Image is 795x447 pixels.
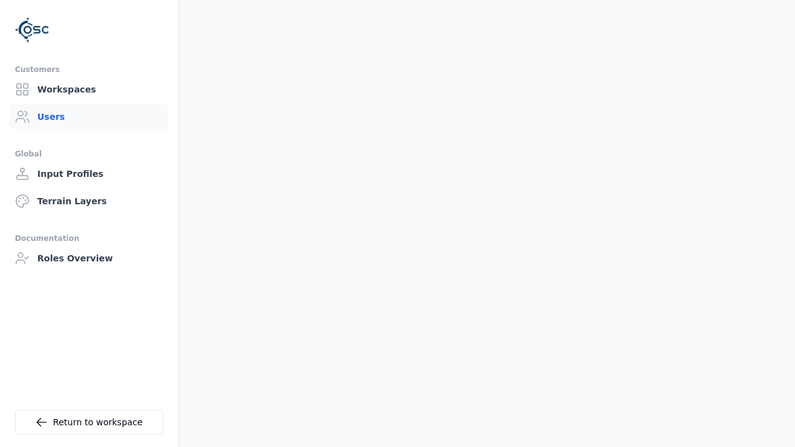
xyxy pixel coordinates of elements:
[10,189,168,214] a: Terrain Layers
[15,147,163,161] div: Global
[15,231,163,246] div: Documentation
[15,410,163,435] a: Return to workspace
[10,104,168,129] a: Users
[10,246,168,271] a: Roles Overview
[10,161,168,186] a: Input Profiles
[10,77,168,102] a: Workspaces
[15,12,50,47] img: Logo
[15,62,163,77] div: Customers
